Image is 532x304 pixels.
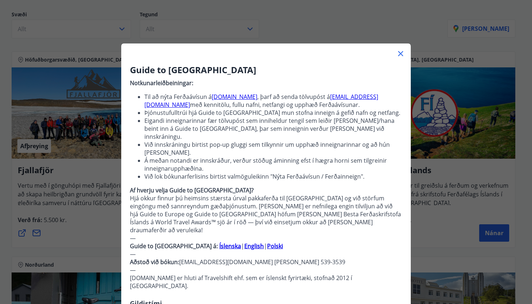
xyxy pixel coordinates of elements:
a: [DOMAIN_NAME] [212,93,257,101]
strong: Af hverju velja Guide to [GEOGRAPHIC_DATA]? [130,186,254,194]
p: [DOMAIN_NAME] er hluti af Travelshift ehf. sem er íslenskt fyrirtæki, stofnað 2012 í [GEOGRAPHIC_... [130,274,402,290]
p: Hjá okkur finnur þú heimsins stærsta úrval pakkaferða til [GEOGRAPHIC_DATA] og við störfum eingön... [130,194,402,234]
li: Til að nýta Ferðaávísun á , þarf að senda tölvupóst á með kennitölu, fullu nafni, netfangi og upp... [144,93,402,109]
h3: Guide to [GEOGRAPHIC_DATA] [130,64,402,76]
li: Við innskráningu birtist pop-up gluggi sem tilkynnir um upphæð inneignarinnar og að hún [PERSON_N... [144,141,402,157]
p: — [130,266,402,274]
li: Á meðan notandi er innskráður, verður stöðug áminning efst í hægra horni sem tilgreinir inneignar... [144,157,402,172]
a: Polski [267,242,283,250]
p: [EMAIL_ADDRESS][DOMAIN_NAME] [PERSON_NAME] 539-3539 [130,258,402,266]
li: Við lok bókunarferlisins birtist valmöguleikinn "Nýta Ferðaávísun / Ferðainneign". [144,172,402,180]
strong: Aðstoð við bókun: [130,258,179,266]
a: [EMAIL_ADDRESS][DOMAIN_NAME] [144,93,378,109]
strong: Guide to [GEOGRAPHIC_DATA] á: [130,242,218,250]
a: Íslenska [219,242,241,250]
strong: Notkunarleiðbeiningar: [130,79,193,87]
p: — [130,250,402,258]
li: Eigandi inneignarinnar fær tölvupóst sem inniheldur tengil sem leiðir [PERSON_NAME]/hana beint in... [144,117,402,141]
p: — [130,234,402,242]
li: Þjónustufulltrúi hjá Guide to [GEOGRAPHIC_DATA] mun stofna inneign á gefið nafn og netfang. [144,109,402,117]
a: English [244,242,264,250]
p: | | [130,242,402,250]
